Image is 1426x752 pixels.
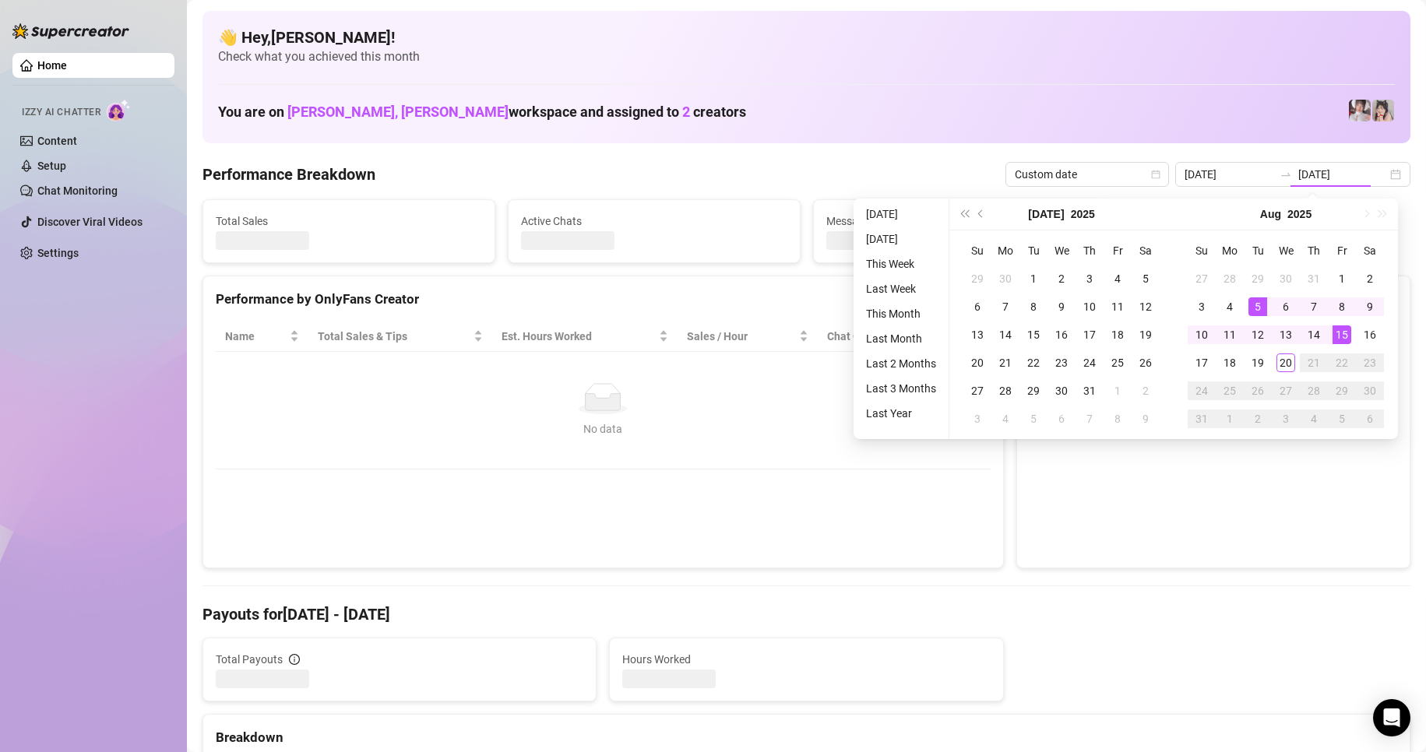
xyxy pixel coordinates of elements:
h4: 👋 Hey, [PERSON_NAME] ! [218,26,1395,48]
th: Chat Conversion [818,322,990,352]
span: Total Sales & Tips [318,328,470,345]
span: info-circle [289,654,300,665]
div: Est. Hours Worked [502,328,656,345]
span: Messages Sent [826,213,1093,230]
h1: You are on workspace and assigned to creators [218,104,746,121]
th: Total Sales & Tips [308,322,492,352]
h4: Payouts for [DATE] - [DATE] [202,603,1410,625]
a: Content [37,135,77,147]
div: Breakdown [216,727,1397,748]
a: Chat Monitoring [37,184,118,197]
span: swap-right [1280,168,1292,181]
span: Name [225,328,287,345]
span: Active Chats [521,213,787,230]
input: End date [1298,166,1387,183]
h4: Performance Breakdown [202,163,375,185]
span: Total Payouts [216,651,283,668]
img: Rosie [1349,100,1371,121]
a: Discover Viral Videos [37,216,143,228]
div: Sales by OnlyFans Creator [1030,289,1397,310]
th: Sales / Hour [678,322,818,352]
th: Name [216,322,308,352]
span: to [1280,168,1292,181]
span: Chat Conversion [827,328,968,345]
span: Total Sales [216,213,482,230]
span: Hours Worked [622,651,990,668]
img: logo-BBDzfeDw.svg [12,23,129,39]
img: Ani [1372,100,1394,121]
div: Performance by OnlyFans Creator [216,289,991,310]
span: Sales / Hour [687,328,796,345]
img: AI Chatter [107,99,131,121]
span: Check what you achieved this month [218,48,1395,65]
span: Izzy AI Chatter [22,105,100,120]
span: calendar [1151,170,1160,179]
span: Custom date [1015,163,1160,186]
span: [PERSON_NAME], [PERSON_NAME] [287,104,509,120]
div: Open Intercom Messenger [1373,699,1410,736]
a: Home [37,59,67,72]
div: No data [231,420,975,437]
a: Settings [37,247,79,259]
a: Setup [37,160,66,172]
span: 2 [682,104,690,120]
input: Start date [1185,166,1273,183]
